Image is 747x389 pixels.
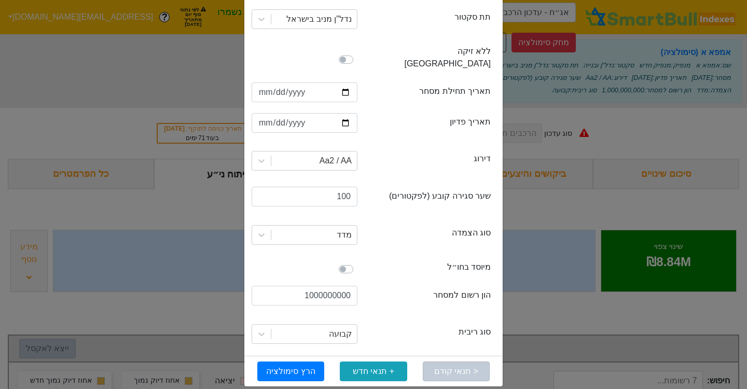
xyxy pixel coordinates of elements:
div: קבועה [329,328,352,340]
label: תת סקטור [454,11,491,23]
div: נדל"ן מניב בישראל [286,13,352,25]
label: שער סגירה קובע (לפקטורים) [389,190,491,202]
label: סוג ריבית [459,326,491,338]
label: מיוסד בחו״ל [447,261,491,273]
label: סוג הצמדה [452,227,491,239]
button: + תנאי חדש [340,362,407,381]
input: ערך חדש [252,187,357,206]
div: Aa2 / AA [320,155,352,167]
button: הרץ סימולציה [257,362,324,381]
div: מדד [337,229,352,241]
label: הון רשום למסחר [433,289,491,301]
label: ללא זיקה [GEOGRAPHIC_DATA] [369,45,491,70]
input: ערך חדש [252,286,357,305]
label: דירוג [474,152,491,165]
button: < תנאי קודם [423,362,490,381]
label: תאריך פדיון [450,116,491,128]
label: תאריך תחילת מסחר [419,85,491,98]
